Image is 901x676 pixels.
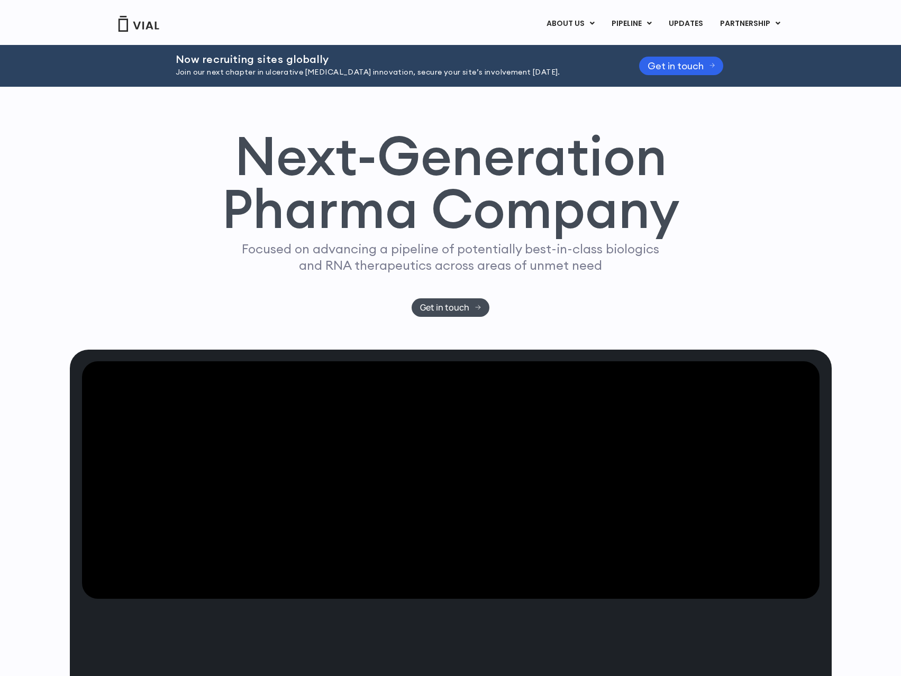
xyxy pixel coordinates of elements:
a: Get in touch [412,298,489,317]
span: Get in touch [648,62,704,70]
a: Get in touch [639,57,724,75]
h2: Now recruiting sites globally [176,53,613,65]
a: PIPELINEMenu Toggle [603,15,660,33]
p: Join our next chapter in ulcerative [MEDICAL_DATA] innovation, secure your site’s involvement [DA... [176,67,613,78]
img: Vial Logo [117,16,160,32]
span: Get in touch [420,304,469,312]
h1: Next-Generation Pharma Company [222,129,680,236]
a: ABOUT USMenu Toggle [538,15,603,33]
a: UPDATES [660,15,711,33]
p: Focused on advancing a pipeline of potentially best-in-class biologics and RNA therapeutics acros... [238,241,664,273]
a: PARTNERSHIPMenu Toggle [712,15,789,33]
